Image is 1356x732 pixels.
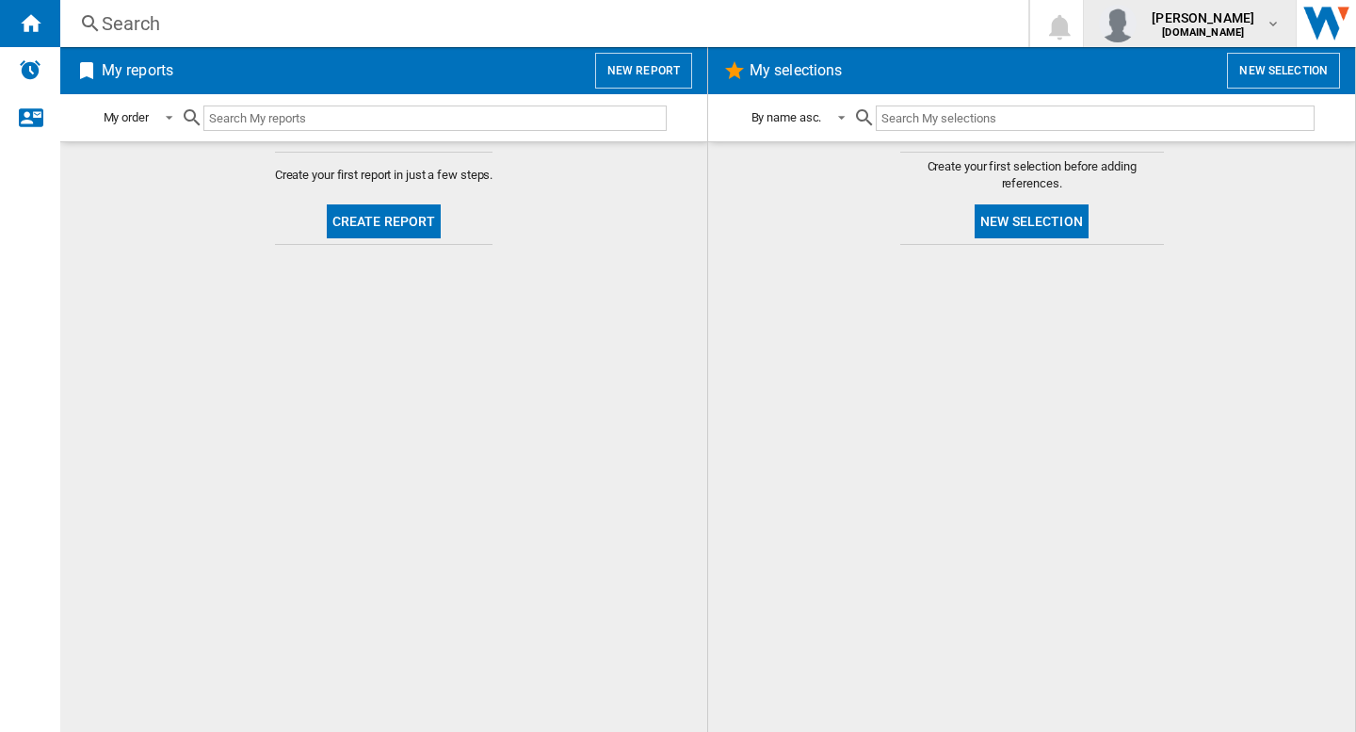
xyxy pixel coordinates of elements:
div: Search [102,10,979,37]
div: By name asc. [751,110,822,124]
b: [DOMAIN_NAME] [1162,26,1244,39]
h2: My selections [746,53,846,89]
input: Search My reports [203,106,667,131]
div: My order [104,110,149,124]
button: New selection [1227,53,1340,89]
span: Create your first report in just a few steps. [275,167,493,184]
img: profile.jpg [1099,5,1137,42]
button: New report [595,53,692,89]
span: Create your first selection before adding references. [900,158,1164,192]
span: [PERSON_NAME] [1152,8,1254,27]
button: New selection [975,204,1089,238]
img: alerts-logo.svg [19,58,41,81]
input: Search My selections [876,106,1314,131]
button: Create report [327,204,442,238]
h2: My reports [98,53,177,89]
